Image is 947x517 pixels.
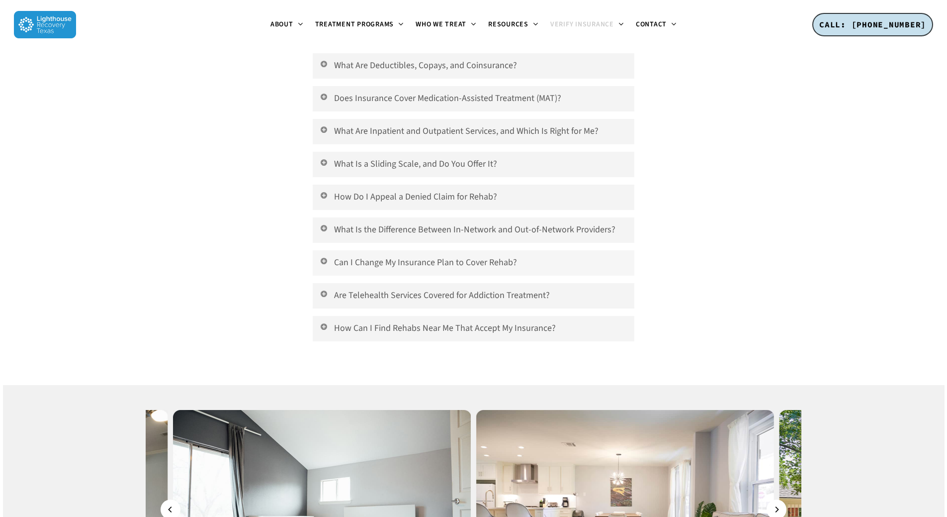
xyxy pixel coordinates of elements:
[313,152,634,177] a: What Is a Sliding Scale, and Do You Offer It?
[14,11,76,38] img: Lighthouse Recovery Texas
[313,316,634,341] a: How Can I Find Rehabs Near Me That Accept My Insurance?
[819,19,926,29] span: CALL: [PHONE_NUMBER]
[630,21,683,29] a: Contact
[313,53,634,79] a: What Are Deductibles, Copays, and Coinsurance?
[550,19,614,29] span: Verify Insurance
[313,119,634,144] a: What Are Inpatient and Outpatient Services, and Which Is Right for Me?
[482,21,544,29] a: Resources
[636,19,667,29] span: Contact
[264,21,309,29] a: About
[313,185,634,210] a: How Do I Appeal a Denied Claim for Rehab?
[309,21,410,29] a: Treatment Programs
[313,283,634,309] a: Are Telehealth Services Covered for Addiction Treatment?
[410,21,482,29] a: Who We Treat
[313,86,634,111] a: Does Insurance Cover Medication-Assisted Treatment (MAT)?
[313,250,634,276] a: Can I Change My Insurance Plan to Cover Rehab?
[315,19,394,29] span: Treatment Programs
[812,13,933,37] a: CALL: [PHONE_NUMBER]
[416,19,466,29] span: Who We Treat
[488,19,528,29] span: Resources
[544,21,630,29] a: Verify Insurance
[270,19,293,29] span: About
[313,217,634,243] a: What Is the Difference Between In-Network and Out-of-Network Providers?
